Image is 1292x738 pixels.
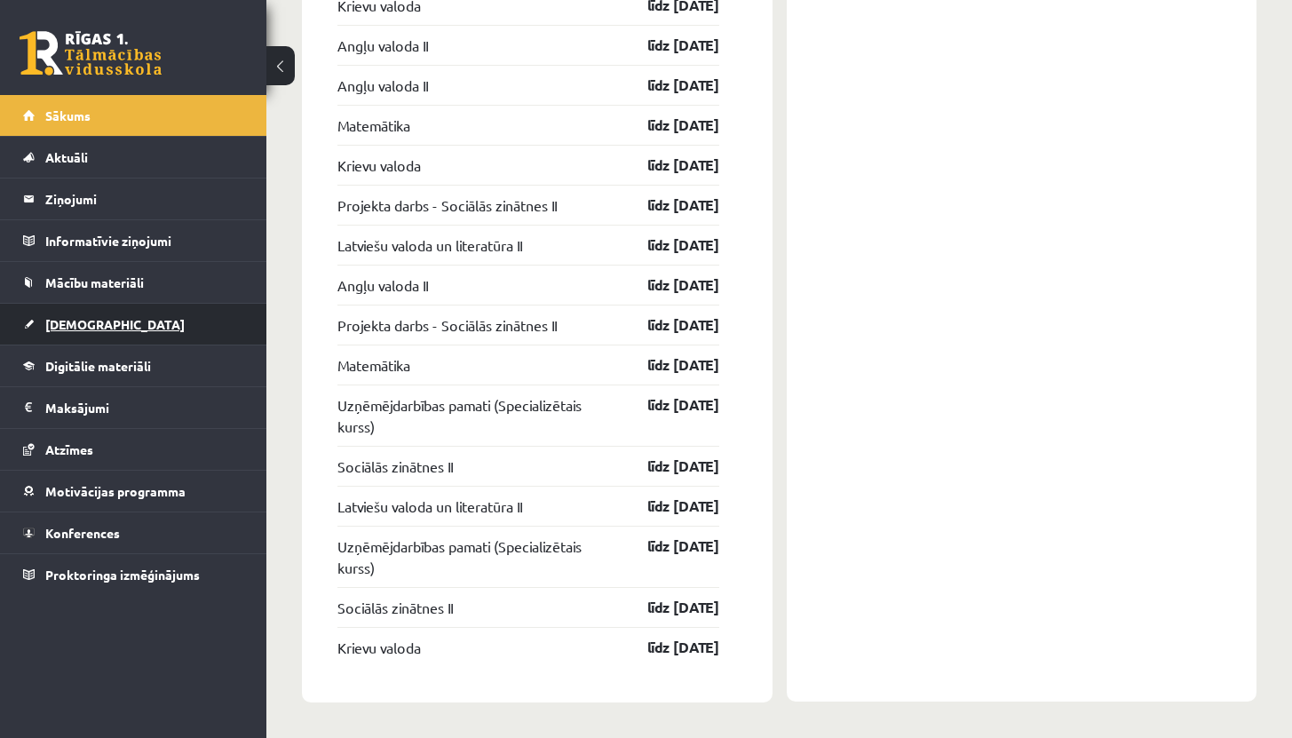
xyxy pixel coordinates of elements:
[23,137,244,178] a: Aktuāli
[45,274,144,290] span: Mācību materiāli
[45,525,120,541] span: Konferences
[616,155,719,176] a: līdz [DATE]
[45,483,186,499] span: Motivācijas programma
[337,536,616,578] a: Uzņēmējdarbības pamati (Specializētais kurss)
[23,512,244,553] a: Konferences
[45,316,185,332] span: [DEMOGRAPHIC_DATA]
[616,115,719,136] a: līdz [DATE]
[616,394,719,416] a: līdz [DATE]
[23,429,244,470] a: Atzīmes
[337,637,421,658] a: Krievu valoda
[337,115,410,136] a: Matemātika
[23,262,244,303] a: Mācību materiāli
[23,179,244,219] a: Ziņojumi
[23,95,244,136] a: Sākums
[337,456,453,477] a: Sociālās zinātnes II
[45,567,200,583] span: Proktoringa izmēģinājums
[616,597,719,618] a: līdz [DATE]
[337,394,616,437] a: Uzņēmējdarbības pamati (Specializētais kurss)
[23,220,244,261] a: Informatīvie ziņojumi
[337,35,428,56] a: Angļu valoda II
[23,554,244,595] a: Proktoringa izmēģinājums
[23,345,244,386] a: Digitālie materiāli
[45,441,93,457] span: Atzīmes
[616,637,719,658] a: līdz [DATE]
[616,75,719,96] a: līdz [DATE]
[616,496,719,517] a: līdz [DATE]
[616,274,719,296] a: līdz [DATE]
[45,149,88,165] span: Aktuāli
[337,155,421,176] a: Krievu valoda
[616,194,719,216] a: līdz [DATE]
[337,234,522,256] a: Latviešu valoda un literatūra II
[616,536,719,557] a: līdz [DATE]
[337,496,522,517] a: Latviešu valoda un literatūra II
[45,107,91,123] span: Sākums
[23,304,244,345] a: [DEMOGRAPHIC_DATA]
[45,220,244,261] legend: Informatīvie ziņojumi
[23,471,244,512] a: Motivācijas programma
[616,456,719,477] a: līdz [DATE]
[337,274,428,296] a: Angļu valoda II
[45,358,151,374] span: Digitālie materiāli
[45,179,244,219] legend: Ziņojumi
[23,387,244,428] a: Maksājumi
[616,354,719,376] a: līdz [DATE]
[337,75,428,96] a: Angļu valoda II
[616,314,719,336] a: līdz [DATE]
[337,354,410,376] a: Matemātika
[337,597,453,618] a: Sociālās zinātnes II
[20,31,162,75] a: Rīgas 1. Tālmācības vidusskola
[616,234,719,256] a: līdz [DATE]
[337,194,557,216] a: Projekta darbs - Sociālās zinātnes II
[337,314,557,336] a: Projekta darbs - Sociālās zinātnes II
[45,387,244,428] legend: Maksājumi
[616,35,719,56] a: līdz [DATE]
